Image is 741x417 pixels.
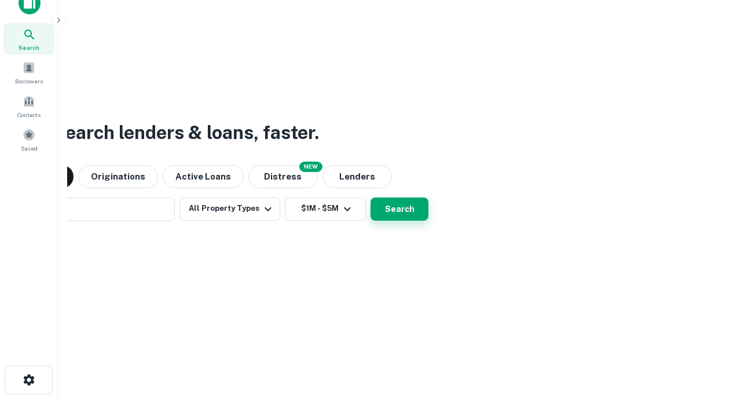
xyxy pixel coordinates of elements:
[19,43,39,52] span: Search
[3,23,54,54] a: Search
[53,119,319,147] h3: Search lenders & loans, faster.
[299,162,322,172] div: NEW
[78,165,158,188] button: Originations
[3,124,54,155] a: Saved
[179,197,280,221] button: All Property Types
[285,197,366,221] button: $1M - $5M
[17,110,41,119] span: Contacts
[322,165,392,188] button: Lenders
[683,324,741,380] iframe: Chat Widget
[21,144,38,153] span: Saved
[370,197,428,221] button: Search
[3,57,54,88] a: Borrowers
[3,90,54,122] a: Contacts
[163,165,244,188] button: Active Loans
[248,165,318,188] button: Search distressed loans with lien and other non-mortgage details.
[15,76,43,86] span: Borrowers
